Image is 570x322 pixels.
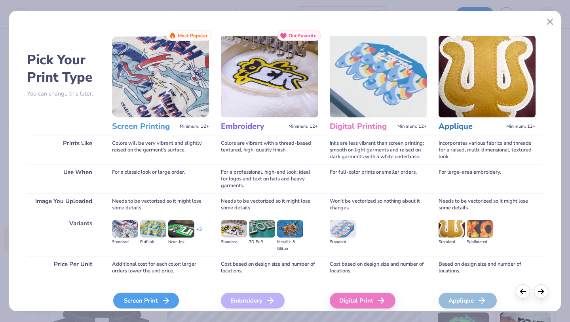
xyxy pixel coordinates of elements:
div: Inks are less vibrant than screen printing; smooth on light garments and raised on dark garments ... [330,136,427,165]
div: Digital Print [330,293,395,309]
div: Colors are vibrant with a thread-based textured, high-quality finish. [221,136,318,165]
span: Our Favorite [289,33,317,38]
div: Puff Ink [140,239,166,245]
span: Minimum: 12+ [180,124,209,129]
div: Metallic & Glitter [277,239,303,252]
h3: Digital Printing [330,121,394,132]
img: Neon Ink [168,220,194,238]
img: Sublimated [467,220,493,238]
div: Cost based on design size and number of locations. [330,257,427,279]
div: Applique [439,293,497,309]
img: 3D Puff [249,220,275,238]
div: Use When [27,165,100,194]
h3: Screen Printing [112,121,177,132]
div: Cost based on design size and number of locations. [221,257,318,279]
div: Colors will be very vibrant and slightly raised on the garment's surface. [112,136,209,165]
img: Screen Printing [112,36,209,117]
div: Incorporates various fabrics and threads for a raised, multi-dimensional, textured look. [439,136,536,165]
img: Standard [330,220,356,238]
img: Standard [439,220,465,238]
h2: Pick Your Print Type [27,51,100,86]
span: Minimum: 12+ [506,124,536,129]
span: Minimum: 12+ [289,124,318,129]
div: Standard [112,239,138,245]
div: Embroidery [221,293,285,309]
div: Won't be vectorized so nothing about it changes [330,194,427,216]
p: You can change this later. [27,90,100,97]
img: Standard [221,220,247,238]
div: Based on design size and number of locations. [439,257,536,279]
span: We'll vectorize your image. [439,310,536,317]
div: Standard [330,239,356,245]
h3: Applique [439,121,503,132]
div: Standard [221,239,247,245]
div: For full-color prints or smaller orders. [330,165,427,194]
img: Applique [439,36,536,117]
img: Embroidery [221,36,318,117]
div: Screen Print [113,293,179,309]
span: Most Popular [178,33,208,38]
div: Price Per Unit [27,257,100,279]
div: Prints Like [27,136,100,165]
div: Image You Uploaded [27,194,100,216]
div: 3D Puff [249,239,275,245]
h3: Embroidery [221,121,285,132]
button: Close [543,14,558,29]
div: Sublimated [467,239,493,245]
div: Needs to be vectorized so it might lose some details [439,194,536,216]
img: Standard [112,220,138,238]
img: Metallic & Glitter [277,220,303,238]
div: Variants [27,216,100,257]
span: We'll vectorize your image. [112,310,209,317]
div: Standard [439,239,465,245]
div: + 3 [196,226,202,240]
div: Additional cost for each color; larger orders lower the unit price. [112,257,209,279]
div: Needs to be vectorized so it might lose some details [112,194,209,216]
img: Puff Ink [140,220,166,238]
div: For large-area embroidery. [439,165,536,194]
div: Neon Ink [168,239,194,245]
div: For a classic look or large order. [112,165,209,194]
img: Digital Printing [330,36,427,117]
div: Needs to be vectorized so it might lose some details [221,194,318,216]
div: For a professional, high-end look; ideal for logos and text on hats and heavy garments. [221,165,318,194]
span: Minimum: 12+ [397,124,427,129]
span: We'll vectorize your image. [221,310,318,317]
